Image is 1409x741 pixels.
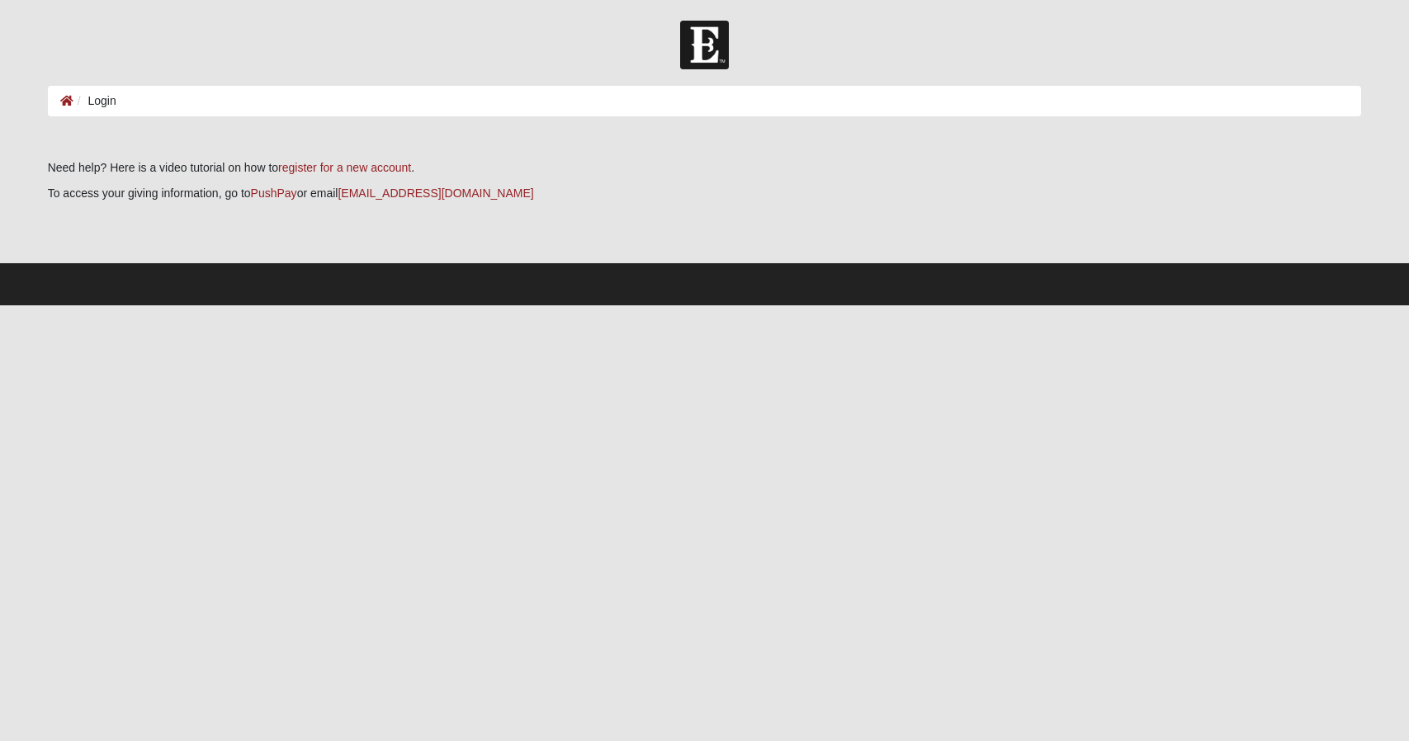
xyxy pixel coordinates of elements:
p: Need help? Here is a video tutorial on how to . [48,159,1362,177]
a: PushPay [251,186,297,200]
li: Login [73,92,116,110]
p: To access your giving information, go to or email [48,185,1362,202]
a: [EMAIL_ADDRESS][DOMAIN_NAME] [338,186,533,200]
img: Church of Eleven22 Logo [680,21,729,69]
a: register for a new account [278,161,411,174]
